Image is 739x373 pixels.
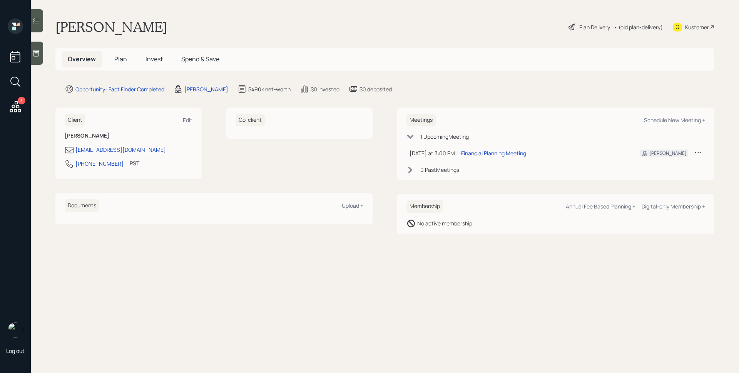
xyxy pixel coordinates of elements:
div: Schedule New Meeting + [644,116,705,124]
div: 1 Upcoming Meeting [420,133,469,141]
div: Plan Delivery [579,23,610,31]
h1: [PERSON_NAME] [55,18,167,35]
div: $490k net-worth [248,85,291,93]
div: 0 Past Meeting s [420,166,459,174]
div: • (old plan-delivery) [614,23,663,31]
div: Edit [183,116,192,124]
h6: [PERSON_NAME] [65,133,192,139]
h6: Co-client [236,114,265,126]
div: Upload + [342,202,363,209]
h6: Client [65,114,85,126]
img: james-distasi-headshot.png [8,323,23,338]
div: [PERSON_NAME] [649,150,687,157]
div: Kustomer [685,23,709,31]
div: $0 deposited [359,85,392,93]
div: Opportunity · Fact Finder Completed [75,85,164,93]
span: Invest [145,55,163,63]
div: Annual Fee Based Planning + [566,203,635,210]
div: [DATE] at 3:00 PM [410,149,455,157]
h6: Documents [65,199,99,212]
div: $0 invested [311,85,339,93]
div: No active membership [417,219,472,227]
div: 3 [18,97,25,104]
span: Spend & Save [181,55,219,63]
div: PST [130,159,139,167]
h6: Meetings [406,114,436,126]
span: Overview [68,55,96,63]
span: Plan [114,55,127,63]
div: Digital-only Membership + [642,203,705,210]
div: [PERSON_NAME] [184,85,228,93]
div: Financial Planning Meeting [461,149,526,157]
div: Log out [6,347,25,355]
div: [EMAIL_ADDRESS][DOMAIN_NAME] [75,146,166,154]
h6: Membership [406,200,443,213]
div: [PHONE_NUMBER] [75,160,124,168]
